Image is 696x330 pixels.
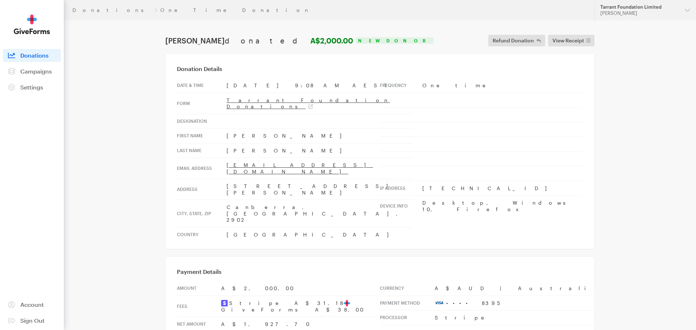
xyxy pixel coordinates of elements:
th: Fees [177,296,221,317]
div: New Donor [356,37,434,44]
a: Settings [3,81,61,94]
td: Stripe A$31.18 GiveForms A$38.00 [221,296,380,317]
th: Processor [380,310,435,325]
span: donated [225,36,308,45]
th: Amount [177,281,221,296]
td: One time [422,78,583,93]
a: Donations [72,7,152,13]
h3: Donation Details [177,65,583,72]
a: View Receipt [548,35,595,46]
th: City, state, zip [177,200,227,227]
th: First Name [177,129,227,143]
th: Designation [177,114,227,129]
th: Address [177,179,227,200]
td: [TECHNICAL_ID] [422,181,583,196]
td: Stripe [435,310,688,325]
th: Frequency [380,78,422,93]
th: Currency [380,281,435,296]
span: Refund Donation [493,36,534,45]
h3: Payment Details [177,268,583,275]
img: favicon-aeed1a25926f1876c519c09abb28a859d2c37b09480cd79f99d23ee3a2171d47.svg [344,300,350,306]
td: [DATE] 9:08 AM AEST [227,78,413,93]
th: Payment Method [380,296,435,310]
a: [EMAIL_ADDRESS][DOMAIN_NAME] [227,162,373,175]
span: View Receipt [552,36,584,45]
td: [PERSON_NAME] [227,129,413,143]
th: Date & time [177,78,227,93]
th: Last Name [177,143,227,158]
span: Donations [20,52,49,59]
img: GiveForms [14,14,50,34]
div: [PERSON_NAME] [600,10,679,16]
a: Sign Out [3,314,61,327]
img: stripe2-5d9aec7fb46365e6c7974577a8dae7ee9b23322d394d28ba5d52000e5e5e0903.svg [221,300,228,306]
th: Country [177,227,227,242]
td: A$2,000.00 [221,281,380,296]
th: IP address [380,181,422,196]
td: •••• 8395 [435,296,688,310]
span: Account [20,301,44,308]
a: Donations [3,49,61,62]
strong: A$2,000.00 [310,36,353,45]
a: Account [3,298,61,311]
span: Settings [20,84,43,91]
td: [GEOGRAPHIC_DATA] [227,227,413,242]
td: [STREET_ADDRESS][PERSON_NAME] [227,179,413,200]
td: A$AUD | Australian Dollar [435,281,688,296]
a: Tarrant Foundation Donations [227,97,390,110]
th: Email address [177,158,227,179]
h1: [PERSON_NAME] [165,36,353,45]
th: Device info [380,196,422,217]
div: Tarrant Foundation Limited [600,4,679,10]
th: Form [177,93,227,114]
span: Sign Out [20,317,45,324]
td: Canberra, [GEOGRAPHIC_DATA], 2902 [227,200,413,227]
td: Desktop, Windows 10, Firefox [422,196,583,217]
td: [PERSON_NAME] [227,143,413,158]
span: Campaigns [20,68,52,75]
a: Campaigns [3,65,61,78]
button: Refund Donation [488,35,545,46]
